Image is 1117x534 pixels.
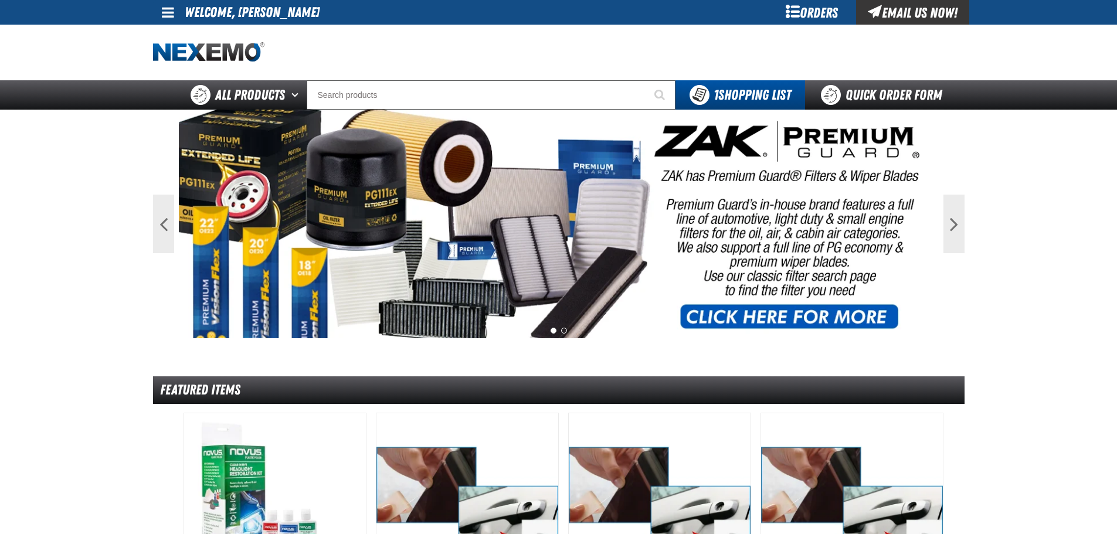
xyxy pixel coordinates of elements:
[307,80,675,110] input: Search
[153,42,264,63] img: Nexemo logo
[675,80,805,110] button: You have 1 Shopping List. Open to view details
[561,328,567,334] button: 2 of 2
[714,87,791,103] span: Shopping List
[179,110,939,338] img: PG Filters & Wipers
[153,195,174,253] button: Previous
[805,80,964,110] a: Quick Order Form
[714,87,718,103] strong: 1
[153,376,965,404] div: Featured Items
[215,84,285,106] span: All Products
[943,195,965,253] button: Next
[551,328,556,334] button: 1 of 2
[646,80,675,110] button: Start Searching
[287,80,307,110] button: Open All Products pages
